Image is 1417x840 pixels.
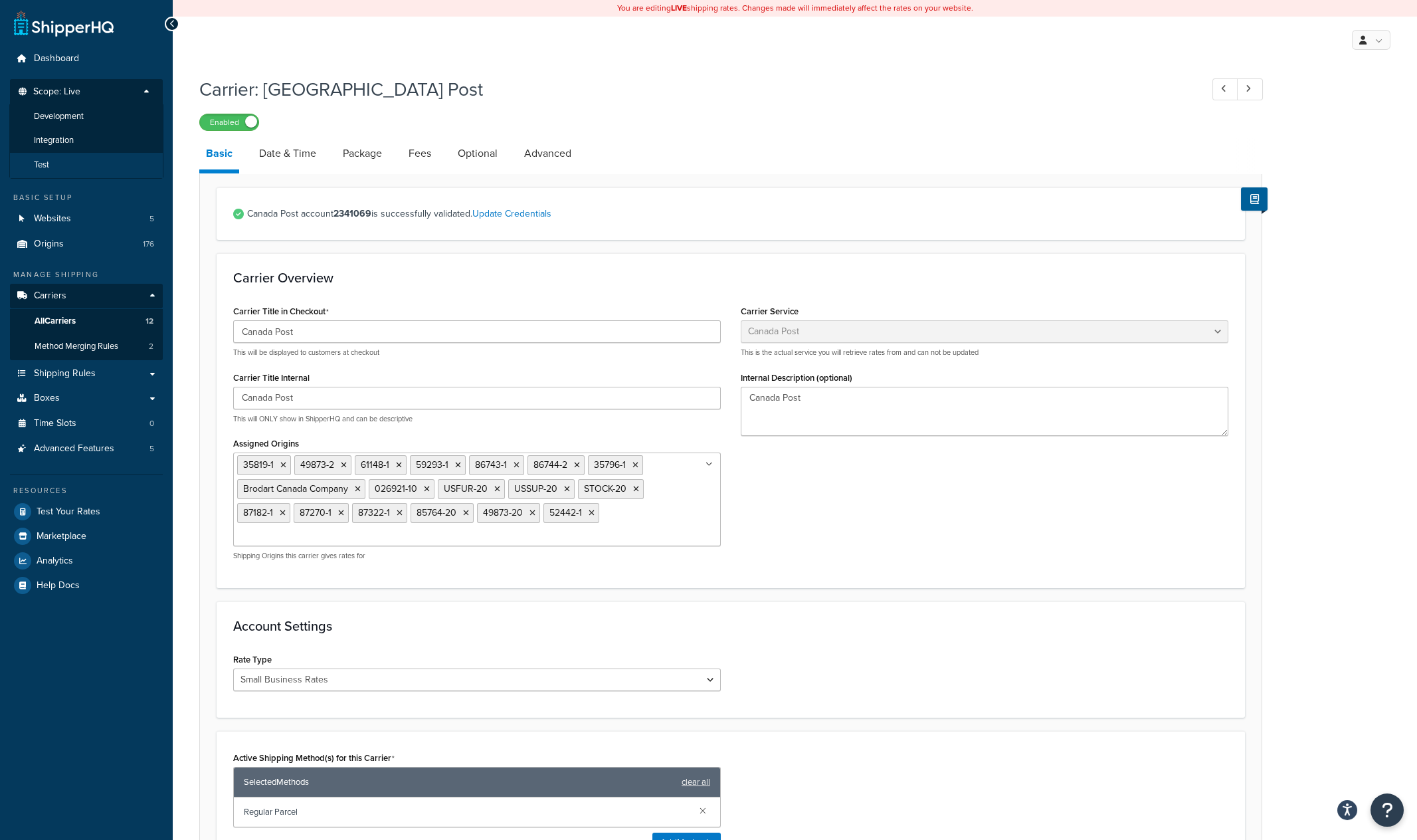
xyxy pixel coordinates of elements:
span: STOCK-20 [584,482,626,496]
li: Time Slots [10,411,163,436]
label: Assigned Origins [233,439,299,449]
span: Marketplace [37,531,86,542]
a: Optional [451,138,504,169]
span: USFUR-20 [444,482,488,496]
div: Resources [10,485,163,496]
li: Development [9,104,163,129]
label: Internal Description (optional) [741,373,852,383]
a: Package [336,138,389,169]
a: Next Record [1237,78,1263,100]
div: Basic Setup [10,192,163,203]
span: Time Slots [34,418,76,429]
li: Method Merging Rules [10,334,163,359]
a: Shipping Rules [10,362,163,386]
span: 87322-1 [358,506,390,520]
span: Carriers [34,290,66,302]
p: Shipping Origins this carrier gives rates for [233,551,721,561]
span: Regular Parcel [244,803,689,821]
span: Development [34,111,84,122]
a: Help Docs [10,574,163,597]
label: Enabled [200,114,258,130]
li: Test [9,153,163,177]
button: Show Help Docs [1241,187,1268,211]
span: Websites [34,213,71,225]
label: Carrier Title in Checkout [233,306,329,317]
button: Open Resource Center [1370,793,1404,827]
span: 52442-1 [549,506,582,520]
a: Advanced Features5 [10,437,163,461]
span: Help Docs [37,580,80,591]
span: 61148-1 [361,458,389,472]
li: Websites [10,207,163,231]
label: Carrier Title Internal [233,373,310,383]
span: 176 [143,239,154,250]
a: Boxes [10,386,163,411]
a: Date & Time [252,138,323,169]
a: Marketplace [10,524,163,548]
li: Advanced Features [10,437,163,461]
span: Advanced Features [34,443,114,455]
label: Rate Type [233,655,272,665]
span: Dashboard [34,53,79,64]
a: Update Credentials [472,207,551,221]
span: 87270-1 [300,506,331,520]
span: 12 [145,316,153,327]
span: Canada Post account is successfully validated. [247,205,1228,223]
a: Time Slots0 [10,411,163,436]
label: Active Shipping Method(s) for this Carrier [233,753,395,764]
a: clear all [682,773,710,791]
span: 87182-1 [243,506,273,520]
b: LIVE [671,2,687,14]
span: 85764-20 [417,506,456,520]
a: Method Merging Rules2 [10,334,163,359]
li: Carriers [10,284,163,360]
span: Analytics [37,556,73,567]
span: 5 [149,213,154,225]
span: Test Your Rates [37,506,100,518]
strong: 2341069 [333,207,371,221]
li: Test Your Rates [10,500,163,524]
a: Basic [199,138,239,173]
li: Origins [10,232,163,257]
span: Method Merging Rules [35,341,118,352]
span: Scope: Live [33,86,80,98]
span: Boxes [34,393,60,404]
span: Selected Methods [244,773,675,791]
span: 35819-1 [243,458,274,472]
span: 2 [149,341,153,352]
span: 86744-2 [533,458,567,472]
span: Integration [34,135,74,146]
span: Brodart Canada Company [243,482,348,496]
span: 026921-10 [375,482,417,496]
h3: Account Settings [233,619,1228,633]
span: 0 [149,418,154,429]
a: Websites5 [10,207,163,231]
div: Manage Shipping [10,269,163,280]
span: 5 [149,443,154,455]
span: 49873-20 [483,506,523,520]
a: Advanced [518,138,578,169]
p: This will be displayed to customers at checkout [233,348,721,358]
span: Test [34,159,49,171]
label: Carrier Service [741,306,799,316]
h3: Carrier Overview [233,270,1228,285]
p: This will ONLY show in ShipperHQ and can be descriptive [233,414,721,424]
span: 59293-1 [416,458,448,472]
a: Carriers [10,284,163,308]
a: Previous Record [1212,78,1238,100]
textarea: Canada Post [741,387,1228,436]
a: Analytics [10,549,163,573]
span: 86743-1 [475,458,507,472]
p: This is the actual service you will retrieve rates from and can not be updated [741,348,1228,358]
a: Dashboard [10,47,163,71]
h1: Carrier: [GEOGRAPHIC_DATA] Post [199,76,1188,102]
span: 49873-2 [300,458,334,472]
span: 35796-1 [594,458,626,472]
a: Origins176 [10,232,163,257]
